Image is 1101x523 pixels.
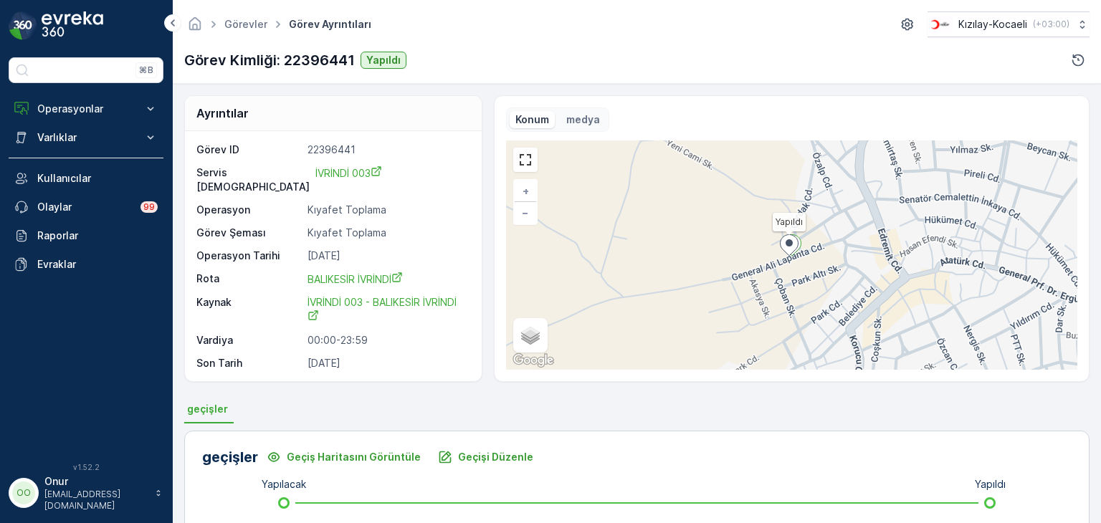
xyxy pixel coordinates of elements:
p: Evraklar [37,257,158,272]
a: Uzaklaştır [515,202,536,224]
a: View Fullscreen [515,149,536,171]
p: Kıyafet Toplama [308,226,466,240]
p: - [308,379,466,393]
a: BALIKESİR İVRİNDİ [308,272,466,287]
p: 99 [143,201,155,213]
button: Varlıklar [9,123,163,152]
p: 00:00-23:59 [308,333,466,347]
p: Kıyafet Toplama [308,203,466,217]
button: OOOnur[EMAIL_ADDRESS][DOMAIN_NAME] [9,474,163,512]
span: v 1.52.2 [9,463,163,471]
img: k%C4%B1z%C4%B1lay_0jL9uU1.png [928,16,953,32]
a: Bu bölgeyi Google Haritalar'da açın (yeni pencerede açılır) [510,351,557,370]
p: Rota [196,272,302,287]
a: İVRİNDİ 003 [315,165,467,194]
p: Zaman Çerçevesi [196,379,302,393]
p: [EMAIL_ADDRESS][DOMAIN_NAME] [44,489,148,512]
p: Son Tarih [196,356,302,370]
p: Geçiş Haritasını Görüntüle [287,450,421,464]
p: [DATE] [308,249,466,263]
p: Onur [44,474,148,489]
p: Kızılay-Kocaeli [958,17,1027,32]
a: Kullanıcılar [9,164,163,193]
button: Kızılay-Kocaeli(+03:00) [928,11,1090,37]
a: Raporlar [9,221,163,250]
img: logo_dark-DEwI_e13.png [42,11,103,40]
p: Geçişi Düzenle [458,450,533,464]
p: Görev Şeması [196,226,302,240]
span: geçişler [187,402,228,416]
span: − [522,206,529,219]
p: 22396441 [308,143,466,157]
p: Yapıldı [975,477,1006,491]
span: İVRİNDİ 003 [315,167,382,179]
p: Konum [515,112,549,127]
p: Varlıklar [37,130,135,145]
p: Operasyon [196,203,302,217]
p: geçişler [202,446,258,468]
p: ( +03:00 ) [1033,19,1069,30]
p: [DATE] [308,356,466,370]
a: Yakınlaştır [515,181,536,202]
p: Operasyon Tarihi [196,249,302,263]
span: İVRİNDİ 003 - BALIKESİR İVRİNDİ [308,296,457,323]
img: Google [510,351,557,370]
p: Raporlar [37,229,158,243]
span: + [523,185,529,197]
span: Görev Ayrıntıları [286,17,374,32]
p: Görev ID [196,143,302,157]
button: Operasyonlar [9,95,163,123]
div: OO [12,481,35,504]
a: Layers [515,320,546,351]
p: Operasyonlar [37,102,135,116]
p: Görev Kimliği: 22396441 [184,49,355,71]
img: logo [9,11,37,40]
p: Servis [DEMOGRAPHIC_DATA] [196,165,310,194]
p: Kullanıcılar [37,171,158,186]
a: Olaylar99 [9,193,163,221]
p: Kaynak [196,295,302,325]
span: BALIKESİR İVRİNDİ [308,273,403,285]
p: Vardiya [196,333,302,347]
a: İVRİNDİ 003 - BALIKESİR İVRİNDİ [308,295,466,325]
a: Evraklar [9,250,163,279]
button: Geçişi Düzenle [429,446,542,469]
button: Yapıldı [361,52,406,69]
p: Yapılacak [262,477,306,491]
p: Ayrıntılar [196,105,249,122]
button: Geçiş Haritasını Görüntüle [258,446,429,469]
a: Görevler [224,18,267,30]
p: Yapıldı [366,53,401,67]
p: ⌘B [139,64,153,76]
p: Olaylar [37,200,132,214]
p: medya [566,112,600,127]
a: Ana Sayfa [187,21,203,34]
